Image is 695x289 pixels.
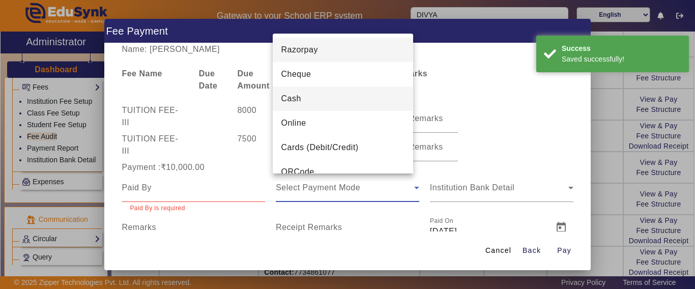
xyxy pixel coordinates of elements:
[562,54,681,65] div: Saved successfully!
[281,93,301,105] span: Cash
[281,166,314,178] span: QRCode
[281,117,306,129] span: Online
[281,68,311,80] span: Cheque
[281,44,317,56] span: Razorpay
[281,141,358,154] span: Cards (Debit/Credit)
[562,43,681,54] div: Success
